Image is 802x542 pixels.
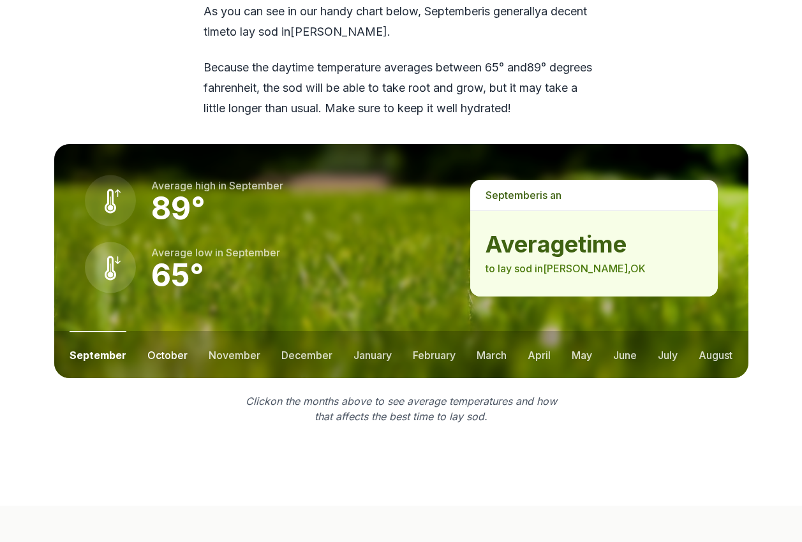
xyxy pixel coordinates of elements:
[528,331,551,378] button: april
[572,331,592,378] button: may
[353,331,392,378] button: january
[486,231,702,257] strong: average time
[151,256,204,294] strong: 65 °
[238,393,565,424] p: Click on the months above to see average temperatures and how that affects the best time to lay sod.
[204,57,599,119] p: Because the daytime temperature averages between 65 ° and 89 ° degrees fahrenheit, the sod will b...
[151,189,205,227] strong: 89 °
[486,189,540,201] span: september
[424,4,482,18] span: september
[477,331,507,378] button: march
[281,331,332,378] button: december
[151,245,280,260] p: Average low in
[226,246,280,259] span: september
[486,261,702,276] p: to lay sod in [PERSON_NAME] , OK
[209,331,260,378] button: november
[470,180,717,210] p: is a n
[204,1,599,119] div: As you can see in our handy chart below, is generally a decent time to lay sod in [PERSON_NAME] .
[658,331,678,378] button: july
[613,331,637,378] button: june
[151,178,283,193] p: Average high in
[229,179,283,192] span: september
[147,331,188,378] button: october
[413,331,456,378] button: february
[70,331,126,378] button: september
[699,331,732,378] button: august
